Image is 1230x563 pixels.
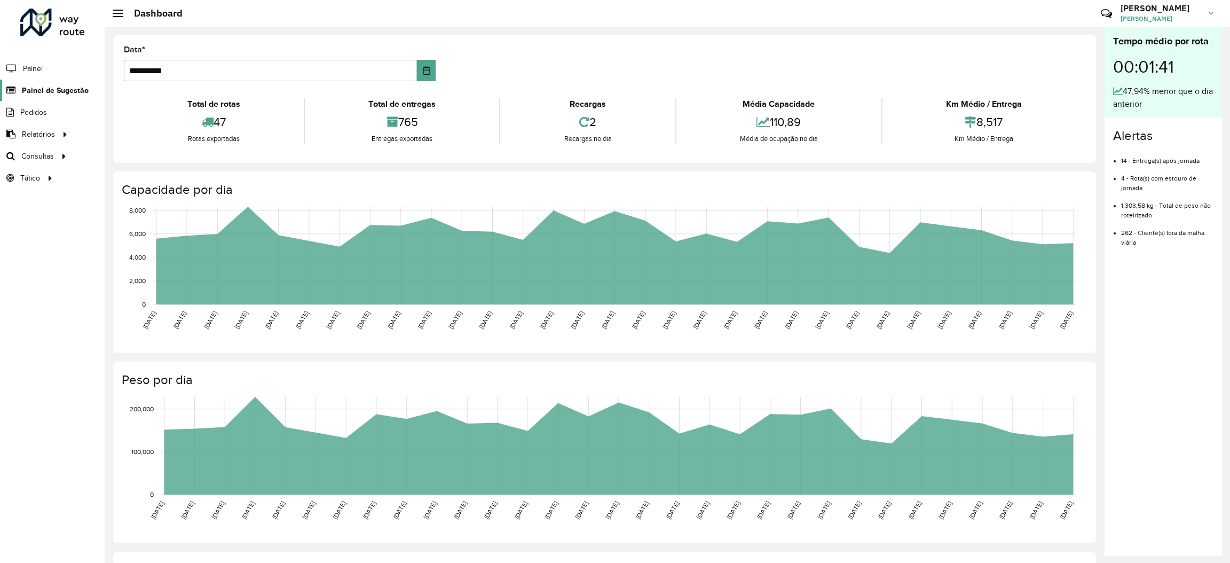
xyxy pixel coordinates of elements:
[630,310,646,330] text: [DATE]
[661,310,676,330] text: [DATE]
[307,98,496,111] div: Total de entregas
[503,98,672,111] div: Recargas
[692,310,707,330] text: [DATE]
[634,500,650,520] text: [DATE]
[332,500,347,520] text: [DATE]
[122,182,1085,198] h4: Capacidade por dia
[1113,128,1213,144] h4: Alertas
[695,500,711,520] text: [DATE]
[478,310,493,330] text: [DATE]
[325,310,341,330] text: [DATE]
[149,500,165,520] text: [DATE]
[665,500,680,520] text: [DATE]
[845,310,860,330] text: [DATE]
[967,310,982,330] text: [DATE]
[210,500,226,520] text: [DATE]
[240,500,256,520] text: [DATE]
[483,500,498,520] text: [DATE]
[722,310,738,330] text: [DATE]
[392,500,407,520] text: [DATE]
[753,310,768,330] text: [DATE]
[129,254,146,261] text: 4,000
[127,134,301,144] div: Rotas exportadas
[877,500,892,520] text: [DATE]
[539,310,554,330] text: [DATE]
[875,310,890,330] text: [DATE]
[604,500,619,520] text: [DATE]
[679,111,879,134] div: 110,89
[307,134,496,144] div: Entregas exportadas
[936,310,952,330] text: [DATE]
[1121,220,1213,247] li: 262 - Cliente(s) fora da malha viária
[600,310,616,330] text: [DATE]
[508,310,524,330] text: [DATE]
[755,500,771,520] text: [DATE]
[816,500,832,520] text: [DATE]
[1095,2,1118,25] a: Contato Rápido
[122,372,1085,388] h4: Peso por dia
[172,310,187,330] text: [DATE]
[1121,3,1201,13] h3: [PERSON_NAME]
[127,98,301,111] div: Total de rotas
[129,277,146,284] text: 2,000
[131,448,154,455] text: 100,000
[301,500,317,520] text: [DATE]
[361,500,377,520] text: [DATE]
[885,134,1083,144] div: Km Médio / Entrega
[503,134,672,144] div: Recargas no dia
[1121,193,1213,220] li: 1.303,58 kg - Total de peso não roteirizado
[679,134,879,144] div: Média de ocupação no dia
[1028,500,1044,520] text: [DATE]
[356,310,371,330] text: [DATE]
[543,500,559,520] text: [DATE]
[574,500,589,520] text: [DATE]
[294,310,310,330] text: [DATE]
[417,60,436,81] button: Choose Date
[725,500,740,520] text: [DATE]
[1113,85,1213,111] div: 47,94% menor que o dia anterior
[998,500,1013,520] text: [DATE]
[513,500,529,520] text: [DATE]
[885,111,1083,134] div: 8,517
[907,500,922,520] text: [DATE]
[1121,14,1201,24] span: [PERSON_NAME]
[129,230,146,237] text: 6,000
[679,98,879,111] div: Média Capacidade
[123,7,183,19] h2: Dashboard
[129,207,146,214] text: 8,000
[1113,49,1213,85] div: 00:01:41
[22,85,89,96] span: Painel de Sugestão
[847,500,862,520] text: [DATE]
[203,310,218,330] text: [DATE]
[1113,34,1213,49] div: Tempo médio por rota
[21,151,54,162] span: Consultas
[1121,148,1213,166] li: 14 - Entrega(s) após jornada
[422,500,438,520] text: [DATE]
[124,43,145,56] label: Data
[503,111,672,134] div: 2
[127,111,301,134] div: 47
[447,310,463,330] text: [DATE]
[23,63,43,74] span: Painel
[453,500,468,520] text: [DATE]
[180,500,195,520] text: [DATE]
[20,173,40,184] span: Tático
[264,310,279,330] text: [DATE]
[1028,310,1043,330] text: [DATE]
[386,310,401,330] text: [DATE]
[786,500,801,520] text: [DATE]
[968,500,983,520] text: [DATE]
[1059,500,1074,520] text: [DATE]
[937,500,953,520] text: [DATE]
[233,310,249,330] text: [DATE]
[783,310,799,330] text: [DATE]
[905,310,921,330] text: [DATE]
[141,310,157,330] text: [DATE]
[307,111,496,134] div: 765
[22,129,55,140] span: Relatórios
[271,500,286,520] text: [DATE]
[997,310,1013,330] text: [DATE]
[885,98,1083,111] div: Km Médio / Entrega
[416,310,432,330] text: [DATE]
[150,491,154,498] text: 0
